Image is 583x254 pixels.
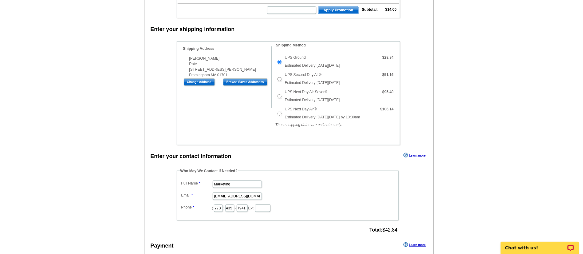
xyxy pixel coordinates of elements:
label: UPS Next Day Air® [285,106,317,112]
span: Estimated Delivery [DATE][DATE] [285,63,340,68]
legend: Who May We Contact If Needed? [180,168,238,174]
span: Apply Promotion [318,6,359,14]
label: Email [181,192,212,198]
div: Payment [151,242,174,250]
iframe: LiveChat chat widget [497,235,583,254]
span: Estimated Delivery [DATE][DATE] by 10:30am [285,115,360,119]
span: $42.84 [369,227,397,233]
input: Browse Saved Addresses [223,78,267,86]
div: Enter your shipping information [151,25,235,34]
em: These shipping dates are estimates only. [275,123,342,127]
label: UPS Next Day Air Saver® [285,89,327,95]
label: UPS Second Day Air® [285,72,322,77]
span: Estimated Delivery [DATE][DATE] [285,81,340,85]
label: Full Name [181,181,212,186]
strong: Subtotal: [362,7,378,12]
span: Estimated Delivery [DATE][DATE] [285,98,340,102]
label: UPS Ground [285,55,306,60]
a: Learn more [404,153,426,158]
label: Phone [181,204,212,210]
strong: $106.14 [380,107,393,111]
div: Enter your contact information [151,152,231,161]
strong: Total: [369,227,382,232]
input: Change Address [184,78,215,86]
a: Learn more [404,242,426,247]
strong: $28.84 [382,55,394,60]
strong: $14.00 [385,7,397,12]
button: Apply Promotion [318,6,359,14]
h4: Shipping Address [183,46,271,51]
dd: ( ) - Ext. [180,203,396,212]
strong: $51.16 [382,73,394,77]
strong: $95.40 [382,90,394,94]
legend: Shipping Method [275,42,306,48]
div: [PERSON_NAME] Rate [STREET_ADDRESS][PERSON_NAME] Framingham MA 01701 [183,56,271,78]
